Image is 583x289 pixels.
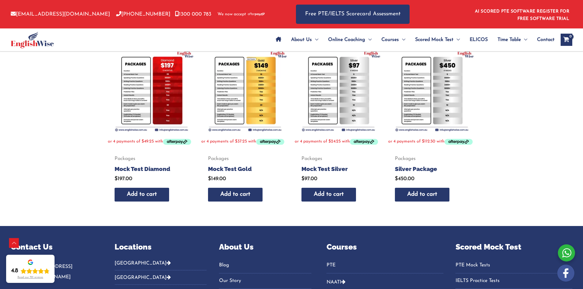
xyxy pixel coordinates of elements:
bdi: 197.00 [115,176,132,181]
span: Packages [395,156,468,162]
a: Add to cart: “Mock Test Diamond” [115,188,169,202]
span: $ [395,176,398,181]
a: Add to cart: “Mock Test Gold” [208,188,263,202]
h2: Mock Test Diamond [115,165,188,173]
span: Packages [208,156,281,162]
span: ELICOS [470,29,488,50]
p: Locations [115,241,207,253]
a: PTE Mock Tests [456,260,572,270]
a: Time TableMenu Toggle [493,29,532,50]
span: Scored Mock Test [415,29,453,50]
span: Menu Toggle [521,29,527,50]
h2: Silver Package [395,165,468,173]
img: Mock Test Gold [201,46,289,133]
a: Mock Test Diamond [115,165,188,176]
span: Menu Toggle [399,29,405,50]
a: View Shopping Cart, empty [561,34,572,46]
button: [GEOGRAPHIC_DATA] [115,260,207,270]
span: Contact [537,29,555,50]
span: About Us [291,29,312,50]
a: [EMAIL_ADDRESS][DOMAIN_NAME] [11,12,110,17]
p: Contact Us [11,241,99,253]
span: Courses [381,29,399,50]
bdi: 97.00 [301,176,317,181]
a: IELTS Practice Tests [456,276,572,286]
a: PTE [327,260,443,270]
div: 4.8 [11,267,18,275]
span: $ [208,176,211,181]
span: Packages [115,156,188,162]
div: Rating: 4.8 out of 5 [11,267,50,275]
span: $ [301,176,305,181]
p: About Us [219,241,311,253]
a: About UsMenu Toggle [286,29,323,50]
a: Blog [219,260,311,270]
div: Read our 721 reviews [17,276,43,279]
img: Mock Test Silver [295,46,382,133]
a: Add to cart: “Mock Test Silver” [301,188,356,202]
img: cropped-ew-logo [11,31,54,48]
nav: Menu [327,260,443,273]
a: Mock Test Silver [301,165,375,176]
a: Mock Test Gold [208,165,281,176]
span: $ [115,176,118,181]
a: Free PTE/IELTS Scorecard Assessment [296,5,410,24]
a: Scored Mock TestMenu Toggle [410,29,465,50]
span: Menu Toggle [312,29,318,50]
p: Scored Mock Test [456,241,572,253]
img: Mock Test Diamond [108,46,195,133]
img: Silver Package [388,46,475,133]
a: AI SCORED PTE SOFTWARE REGISTER FOR FREE SOFTWARE TRIAL [475,9,570,21]
img: white-facebook.png [557,265,574,282]
bdi: 450.00 [395,176,415,181]
a: Silver Package [395,165,468,176]
a: NAATI [327,280,341,285]
span: Menu Toggle [453,29,460,50]
span: Packages [301,156,375,162]
button: [GEOGRAPHIC_DATA] [115,270,207,285]
span: Menu Toggle [365,29,372,50]
a: [PHONE_NUMBER] [116,12,170,17]
a: 1300 000 783 [175,12,211,17]
nav: Site Navigation: Main Menu [271,29,555,50]
a: Add to cart: “Silver Package” [395,188,449,202]
span: Online Coaching [328,29,365,50]
p: Courses [327,241,443,253]
bdi: 149.00 [208,176,226,181]
h2: Mock Test Gold [208,165,281,173]
h2: Mock Test Silver [301,165,375,173]
img: Afterpay-Logo [248,13,265,16]
a: CoursesMenu Toggle [377,29,410,50]
a: ELICOS [465,29,493,50]
a: Our Story [219,276,311,286]
a: Online CoachingMenu Toggle [323,29,377,50]
a: Contact [532,29,555,50]
span: Time Table [498,29,521,50]
aside: Header Widget 1 [471,4,572,24]
span: We now accept [218,11,246,17]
